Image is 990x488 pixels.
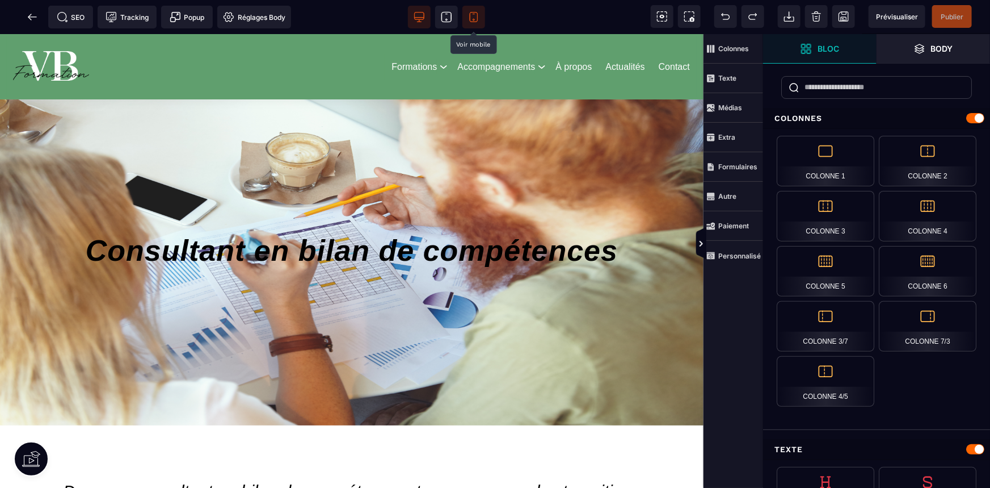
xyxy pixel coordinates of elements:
strong: Bloc [818,44,839,53]
strong: Autre [718,192,736,201]
span: Voir les composants [651,5,673,28]
div: Texte [763,439,990,460]
a: Actualités [605,26,644,40]
span: Ouvrir les blocs [763,34,877,64]
strong: Texte [718,74,736,82]
span: Médias [703,93,763,123]
strong: Extra [718,133,735,141]
div: Colonne 6 [879,246,976,297]
strong: Colonnes [718,44,749,53]
img: 86a4aa658127570b91344bfc39bbf4eb_Blanc_sur_fond_vert.png [10,5,92,60]
span: Aperçu [869,5,925,28]
span: Autre [703,182,763,211]
div: Colonne 5 [777,246,874,297]
span: Extra [703,123,763,152]
span: Paiement [703,211,763,241]
span: Créer une alerte modale [161,6,213,28]
span: Importer [778,5,801,28]
span: Ouvrir les calques [877,34,990,64]
span: Capture d'écran [678,5,701,28]
span: Métadata SEO [48,6,93,28]
div: Colonnes [763,108,990,129]
div: Colonne 4 [879,191,976,241]
strong: Médias [718,103,742,112]
span: Publier [941,12,963,21]
span: Voir tablette [435,6,458,28]
a: Contact [659,26,690,40]
span: Texte [703,64,763,93]
span: Popup [170,11,205,23]
span: SEO [57,11,85,23]
a: À propos [555,26,592,40]
strong: Formulaires [718,162,757,171]
div: Colonne 2 [879,136,976,186]
div: Colonne 3 [777,191,874,241]
span: Favicon [217,6,291,28]
span: Afficher les vues [763,227,774,261]
span: Rétablir [742,5,764,28]
span: Enregistrer le contenu [932,5,972,28]
span: Enregistrer [832,5,855,28]
span: Devenez consultant en bilan de compétences [63,448,406,466]
span: Personnalisé [703,241,763,270]
a: Formations [391,26,437,40]
span: Tracking [106,11,149,23]
span: Réglages Body [223,11,285,23]
div: Colonne 3/7 [777,301,874,352]
span: Consultant en bilan de compétences [86,200,618,233]
span: Prévisualiser [876,12,918,21]
span: Défaire [714,5,737,28]
div: Colonne 7/3 [879,301,976,352]
strong: Body [931,44,953,53]
span: Code de suivi [98,6,157,28]
span: Colonnes [703,34,763,64]
span: Formulaires [703,152,763,182]
a: Accompagnements [457,26,535,40]
strong: Personnalisé [718,252,761,260]
span: Voir mobile [462,6,485,28]
span: Retour [21,6,44,28]
strong: Paiement [718,222,749,230]
div: Colonne 4/5 [777,356,874,407]
span: Voir bureau [408,6,431,28]
div: Colonne 1 [777,136,874,186]
span: Nettoyage [805,5,828,28]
